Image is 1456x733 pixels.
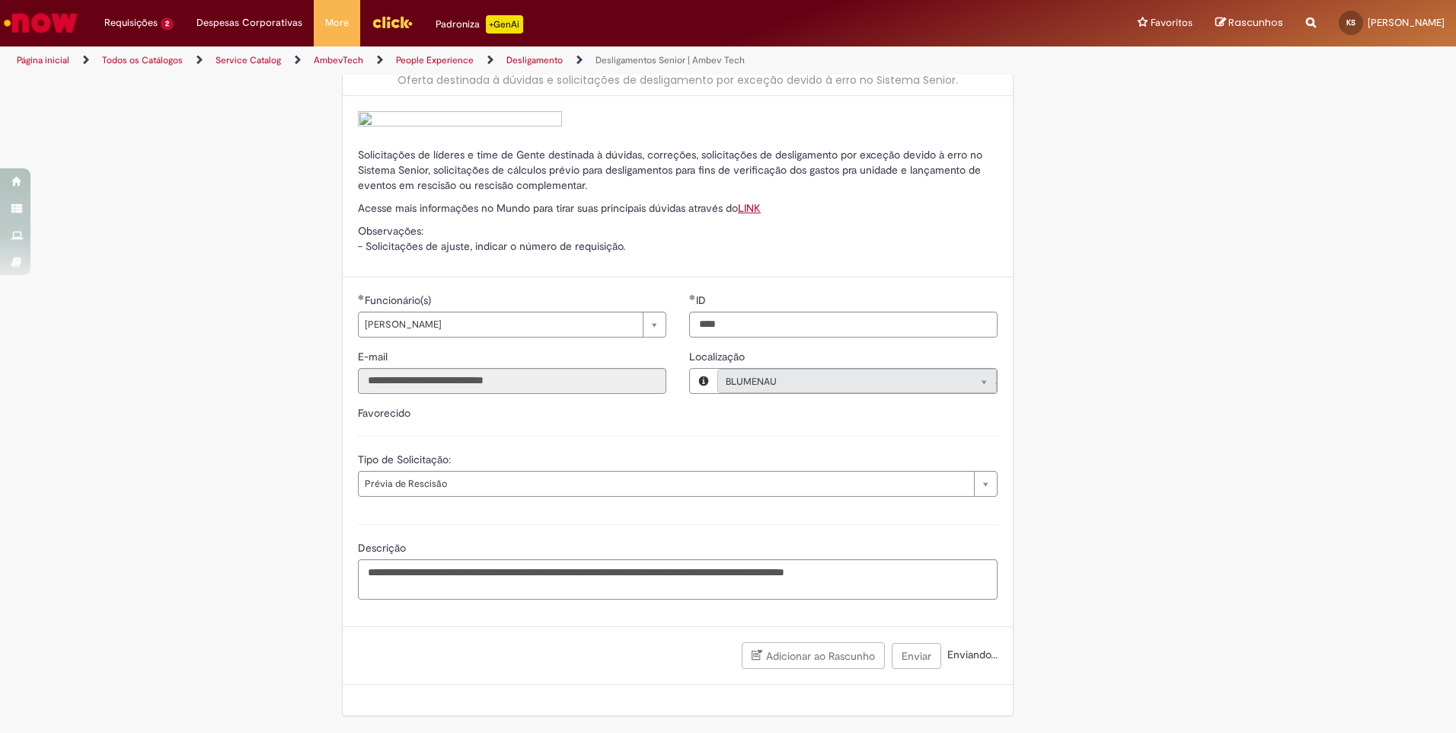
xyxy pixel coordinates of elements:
a: Service Catalog [216,54,281,66]
span: ID [696,293,709,307]
span: KS [1346,18,1355,27]
span: Enviando... [944,648,998,661]
span: Prévia de Rescisão [365,472,966,496]
a: Rascunhos [1215,16,1283,30]
ul: Trilhas de página [11,46,959,75]
span: Somente leitura - E-mail [358,350,391,363]
a: People Experience [396,54,474,66]
span: Requisições [104,15,158,30]
p: Observações: - Solicitações de ajuste, indicar o número de requisição. [358,223,998,254]
span: Tipo de Solicitação: [358,453,454,466]
p: +GenAi [486,15,523,34]
a: Desligamento [506,54,563,66]
a: BLUMENAULimpar campo Localização [717,369,997,393]
a: Todos os Catálogos [102,54,183,66]
a: LINK [738,201,761,215]
div: Padroniza [436,15,523,34]
label: Favorecido [358,406,410,420]
span: 2 [161,18,174,30]
span: Localização [689,350,748,363]
a: Desligamentos Senior | Ambev Tech [595,54,745,66]
span: Despesas Corporativas [196,15,302,30]
span: [PERSON_NAME] [365,312,635,337]
img: ServiceNow [2,8,80,38]
a: Página inicial [17,54,69,66]
span: Descrição [358,541,409,555]
label: Somente leitura - E-mail [358,349,391,364]
button: Localização, Visualizar este registro BLUMENAU [690,369,717,393]
span: Funcionário(s) [365,293,434,307]
span: Obrigatório Preenchido [358,294,365,300]
span: Favoritos [1151,15,1193,30]
p: Solicitações de líderes e time de Gente destinada à dúvidas, correções, solicitações de desligame... [358,147,998,193]
a: AmbevTech [314,54,363,66]
span: [PERSON_NAME] [1368,16,1445,29]
span: Rascunhos [1228,15,1283,30]
label: Somente leitura - Localização [689,349,748,364]
textarea: Descrição [358,559,998,600]
span: More [325,15,349,30]
span: Obrigatório Preenchido [689,294,696,300]
input: E-mail [358,368,666,394]
div: Oferta destinada à dúvidas e solicitações de desligamento por exceção devido à erro no Sistema Se... [358,72,998,88]
img: click_logo_yellow_360x200.png [372,11,413,34]
p: Acesse mais informações no Mundo para tirar suas principais dúvidas através do [358,200,998,216]
input: ID [689,312,998,338]
span: BLUMENAU [726,370,958,394]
